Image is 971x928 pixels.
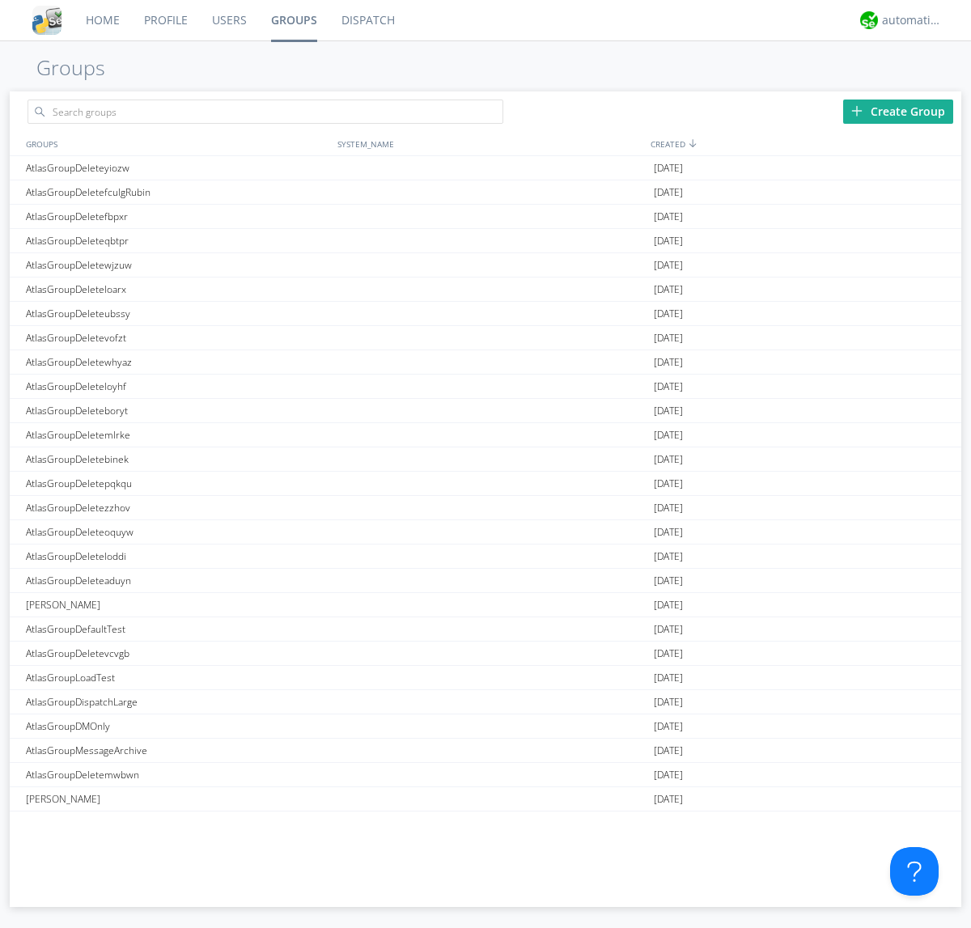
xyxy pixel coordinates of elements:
span: [DATE] [654,302,683,326]
a: AtlasGroupDeletewhyaz[DATE] [10,350,961,375]
div: [PERSON_NAME] [22,787,333,811]
a: AtlasGroupDispatchLarge[DATE] [10,690,961,714]
span: [DATE] [654,399,683,423]
a: AtlasGroupDeleteboryt[DATE] [10,399,961,423]
img: cddb5a64eb264b2086981ab96f4c1ba7 [32,6,61,35]
span: [DATE] [654,520,683,545]
a: AtlasGroupDeleteloddi[DATE] [10,545,961,569]
span: [DATE] [654,496,683,520]
span: [DATE] [654,811,683,836]
a: [PERSON_NAME][DATE] [10,593,961,617]
a: AtlasGroupDefaultTest[DATE] [10,617,961,642]
div: AtlasGroupDeleteloarx [22,278,333,301]
span: [DATE] [654,180,683,205]
span: [DATE] [654,739,683,763]
span: [DATE] [654,326,683,350]
div: AtlasGroupDeletevcvgb [22,642,333,665]
span: [DATE] [654,229,683,253]
a: AtlasGroupDeleteqbtpr[DATE] [10,229,961,253]
span: [DATE] [654,350,683,375]
span: [DATE] [654,787,683,811]
a: AtlasGroupDeletemwbwn[DATE] [10,763,961,787]
img: plus.svg [851,105,863,117]
a: AtlasGroupDeletemlrke[DATE] [10,423,961,447]
div: AtlasGroupDispatchLarge [22,690,333,714]
div: Create Group [843,100,953,124]
span: [DATE] [654,156,683,180]
span: [DATE] [654,447,683,472]
a: AtlasGroupDeletefculgRubin[DATE] [10,180,961,205]
span: [DATE] [654,690,683,714]
div: AtlasGroupDeleteloddi [22,545,333,568]
div: AtlasGroupDeletebinek [22,447,333,471]
div: AtlasGroupDeleteqbtpr [22,229,333,252]
span: [DATE] [654,253,683,278]
a: AtlasGroupDeletevofzt[DATE] [10,326,961,350]
span: [DATE] [654,714,683,739]
div: [PERSON_NAME] [22,593,333,617]
div: SYSTEM_NAME [333,132,647,155]
div: AtlasGroupDeletewhyaz [22,350,333,374]
a: AtlasGroupDMOnly[DATE] [10,714,961,739]
a: AtlasGroupDeletebinek[DATE] [10,447,961,472]
a: AtlasGroupLoadTest[DATE] [10,666,961,690]
div: AtlasGroupDeleteyiozw [22,156,333,180]
span: [DATE] [654,545,683,569]
span: [DATE] [654,617,683,642]
div: AtlasGroupDefaultTest [22,617,333,641]
a: AtlasGroupDeletezzhov[DATE] [10,496,961,520]
div: AtlasGroupDeletezzhov [22,496,333,519]
input: Search groups [28,100,503,124]
div: AtlasGroupDeletemlrke [22,423,333,447]
a: AtlasGroupDeleteubssy[DATE] [10,302,961,326]
span: [DATE] [654,666,683,690]
div: AtlasGroupDeleteloyhf [22,375,333,398]
span: [DATE] [654,472,683,496]
span: [DATE] [654,763,683,787]
div: CREATED [647,132,961,155]
span: [DATE] [654,569,683,593]
a: AtlasGroupDeleteaduyn[DATE] [10,569,961,593]
a: AtlasGroupDeleteloarx[DATE] [10,278,961,302]
span: [DATE] [654,278,683,302]
a: AtlasGroupDeleteyiozw[DATE] [10,156,961,180]
div: AtlasGroupDeletewjzuw [22,253,333,277]
a: AtlasGroupMessageArchive[DATE] [10,739,961,763]
div: AtlasGroupDeletelqwks [22,811,333,835]
img: d2d01cd9b4174d08988066c6d424eccd [860,11,878,29]
span: [DATE] [654,642,683,666]
a: AtlasGroupDeletewjzuw[DATE] [10,253,961,278]
div: AtlasGroupDMOnly [22,714,333,738]
div: AtlasGroupMessageArchive [22,739,333,762]
a: AtlasGroupDeleteloyhf[DATE] [10,375,961,399]
div: AtlasGroupDeletefbpxr [22,205,333,228]
iframe: Toggle Customer Support [890,847,939,896]
a: [PERSON_NAME][DATE] [10,787,961,811]
div: AtlasGroupDeletevofzt [22,326,333,350]
span: [DATE] [654,593,683,617]
div: AtlasGroupDeletemwbwn [22,763,333,786]
div: AtlasGroupDeleteboryt [22,399,333,422]
span: [DATE] [654,375,683,399]
a: AtlasGroupDeletefbpxr[DATE] [10,205,961,229]
a: AtlasGroupDeletelqwks[DATE] [10,811,961,836]
span: [DATE] [654,205,683,229]
div: AtlasGroupDeletefculgRubin [22,180,333,204]
a: AtlasGroupDeletevcvgb[DATE] [10,642,961,666]
div: AtlasGroupDeleteoquyw [22,520,333,544]
div: automation+atlas [882,12,943,28]
a: AtlasGroupDeleteoquyw[DATE] [10,520,961,545]
div: AtlasGroupDeleteaduyn [22,569,333,592]
span: [DATE] [654,423,683,447]
div: AtlasGroupLoadTest [22,666,333,689]
div: AtlasGroupDeleteubssy [22,302,333,325]
div: GROUPS [22,132,329,155]
a: AtlasGroupDeletepqkqu[DATE] [10,472,961,496]
div: AtlasGroupDeletepqkqu [22,472,333,495]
